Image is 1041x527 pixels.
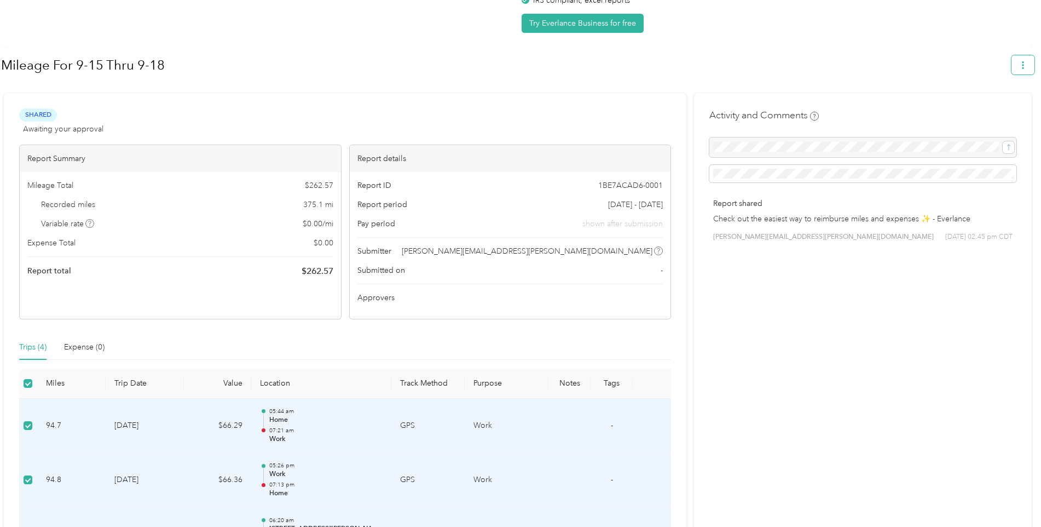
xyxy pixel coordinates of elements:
[305,180,333,191] span: $ 262.57
[598,180,663,191] span: 1BE7ACAD6-0001
[591,369,633,399] th: Tags
[64,341,105,353] div: Expense (0)
[269,427,383,434] p: 07:21 am
[357,218,395,230] span: Pay period
[465,453,549,508] td: Work
[23,123,103,135] span: Awaiting your approval
[269,517,383,524] p: 06:20 am
[269,462,383,469] p: 05:26 pm
[548,369,591,399] th: Notes
[251,369,391,399] th: Location
[106,453,184,508] td: [DATE]
[391,399,464,454] td: GPS
[37,453,106,508] td: 94.8
[27,237,76,249] span: Expense Total
[184,453,251,508] td: $66.36
[391,453,464,508] td: GPS
[106,399,184,454] td: [DATE]
[314,237,333,249] span: $ 0.00
[303,199,333,210] span: 375.1 mi
[357,245,391,257] span: Submitter
[184,399,251,454] td: $66.29
[582,218,663,230] span: shown after submission
[713,232,934,242] span: [PERSON_NAME][EMAIL_ADDRESS][PERSON_NAME][DOMAIN_NAME]
[269,469,383,479] p: Work
[465,399,549,454] td: Work
[661,265,663,276] span: -
[41,199,95,210] span: Recorded miles
[611,421,613,430] span: -
[269,415,383,425] p: Home
[357,265,405,276] span: Submitted on
[357,292,395,303] span: Approvers
[269,489,383,499] p: Home
[608,199,663,210] span: [DATE] - [DATE]
[350,145,671,172] div: Report details
[19,341,47,353] div: Trips (4)
[19,108,57,121] span: Shared
[522,14,644,33] button: Try Everlance Business for free
[184,369,251,399] th: Value
[269,434,383,444] p: Work
[357,199,407,210] span: Report period
[269,408,383,415] p: 05:44 am
[37,399,106,454] td: 94.7
[106,369,184,399] th: Trip Date
[945,232,1013,242] span: [DATE] 02:45 pm CDT
[713,213,1013,225] p: Check out the easiest way to reimburse miles and expenses ✨ - Everlance
[713,198,1013,209] p: Report shared
[391,369,464,399] th: Track Method
[27,265,71,277] span: Report total
[402,245,652,257] span: [PERSON_NAME][EMAIL_ADDRESS][PERSON_NAME][DOMAIN_NAME]
[357,180,391,191] span: Report ID
[302,265,333,278] span: $ 262.57
[37,369,106,399] th: Miles
[303,218,333,230] span: $ 0.00 / mi
[269,481,383,489] p: 07:13 pm
[1,52,1004,78] h1: Mileage For 9-15 Thru 9-18
[709,108,819,122] h4: Activity and Comments
[41,218,95,230] span: Variable rate
[20,145,341,172] div: Report Summary
[27,180,73,191] span: Mileage Total
[465,369,549,399] th: Purpose
[611,475,613,484] span: -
